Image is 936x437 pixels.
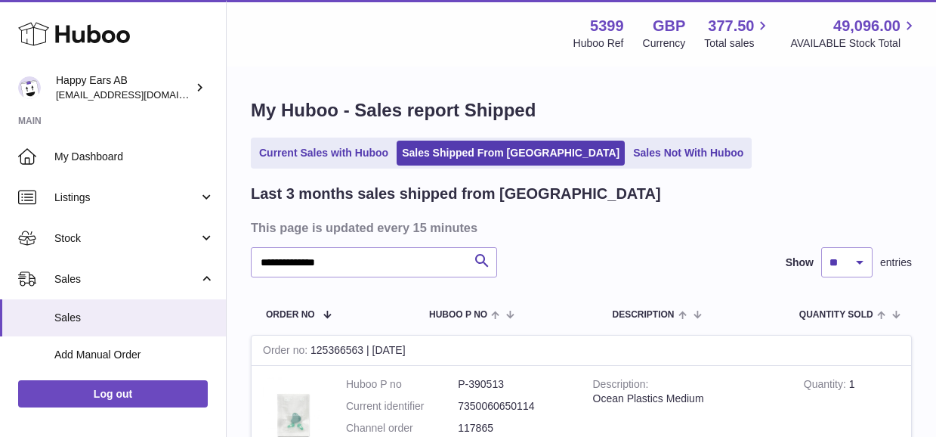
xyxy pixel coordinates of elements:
[54,348,215,362] span: Add Manual Order
[346,421,458,435] dt: Channel order
[643,36,686,51] div: Currency
[54,311,215,325] span: Sales
[704,16,771,51] a: 377.50 Total sales
[18,380,208,408] a: Log out
[54,191,199,205] span: Listings
[790,16,918,51] a: 49,096.00 AVAILABLE Stock Total
[346,399,458,414] dt: Current identifier
[804,378,849,394] strong: Quantity
[254,141,394,166] a: Current Sales with Huboo
[54,272,199,287] span: Sales
[251,98,912,122] h1: My Huboo - Sales report Shipped
[252,336,911,366] div: 125366563 | [DATE]
[251,184,661,204] h2: Last 3 months sales shipped from [GEOGRAPHIC_DATA]
[429,310,487,320] span: Huboo P no
[708,16,754,36] span: 377.50
[704,36,771,51] span: Total sales
[653,16,685,36] strong: GBP
[458,399,570,414] dd: 7350060650114
[263,344,310,360] strong: Order no
[786,256,814,270] label: Show
[593,392,781,406] div: Ocean Plastics Medium
[54,150,215,164] span: My Dashboard
[18,76,41,99] img: 3pl@happyearsearplugs.com
[266,310,315,320] span: Order No
[790,36,918,51] span: AVAILABLE Stock Total
[590,16,624,36] strong: 5399
[458,377,570,392] dd: P-390513
[573,36,624,51] div: Huboo Ref
[56,88,222,101] span: [EMAIL_ADDRESS][DOMAIN_NAME]
[54,231,199,246] span: Stock
[833,16,900,36] span: 49,096.00
[612,310,674,320] span: Description
[799,310,873,320] span: Quantity Sold
[880,256,912,270] span: entries
[628,141,749,166] a: Sales Not With Huboo
[251,219,908,236] h3: This page is updated every 15 minutes
[346,377,458,392] dt: Huboo P no
[593,378,649,394] strong: Description
[458,421,570,435] dd: 117865
[56,73,192,102] div: Happy Ears AB
[397,141,625,166] a: Sales Shipped From [GEOGRAPHIC_DATA]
